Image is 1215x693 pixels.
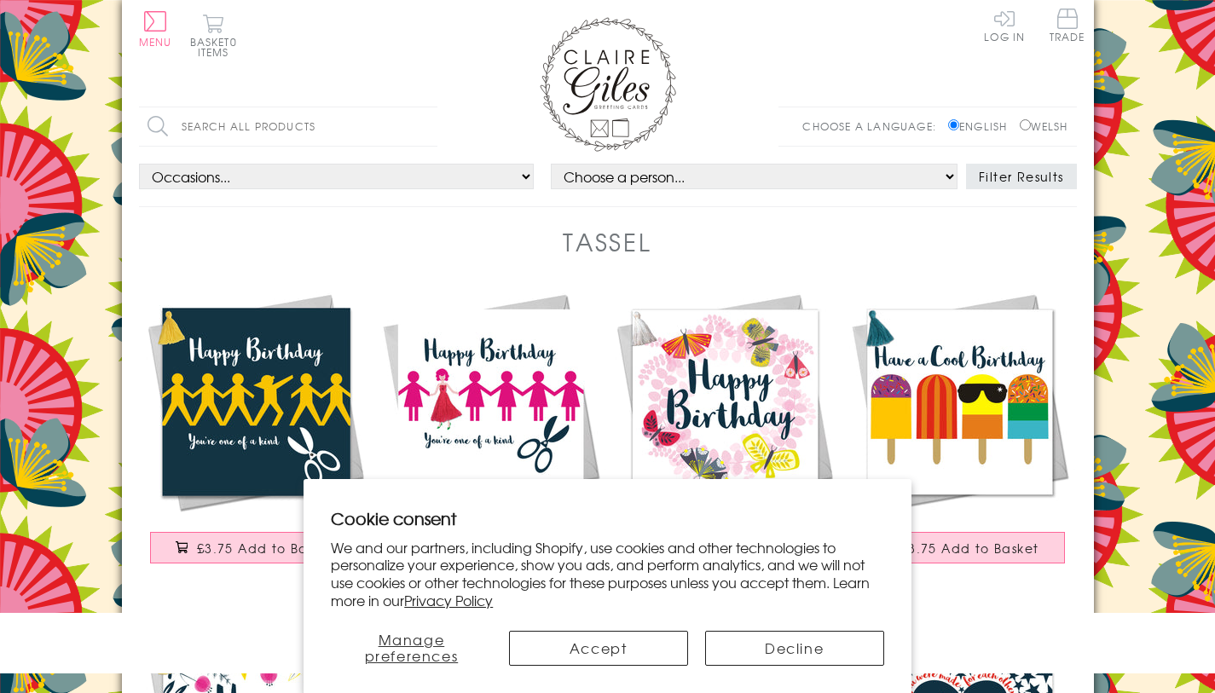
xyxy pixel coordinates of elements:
[563,224,652,259] h1: Tassel
[139,11,172,47] button: Menu
[1020,119,1031,130] input: Welsh
[331,506,884,530] h2: Cookie consent
[842,285,1077,580] a: Birthday Card, Ice Lollies, Cool Birthday, Embellished with a colourful tassel £3.75 Add to Basket
[139,285,373,519] img: Birthday Card, Dab Man, One of a Kind, Embellished with a colourful tassel
[509,631,688,666] button: Accept
[373,285,608,580] a: Birthday Card, Paperchain Girls, Embellished with a colourful tassel £3.75 Add to Basket
[331,539,884,609] p: We and our partners, including Shopify, use cookies and other technologies to personalize your ex...
[150,532,362,563] button: £3.75 Add to Basket
[842,285,1077,519] img: Birthday Card, Ice Lollies, Cool Birthday, Embellished with a colourful tassel
[190,14,237,57] button: Basket0 items
[139,107,437,146] input: Search all products
[139,285,373,580] a: Birthday Card, Dab Man, One of a Kind, Embellished with a colourful tassel £3.75 Add to Basket
[365,629,459,666] span: Manage preferences
[1020,118,1068,134] label: Welsh
[853,532,1065,563] button: £3.75 Add to Basket
[198,34,237,60] span: 0 items
[948,118,1015,134] label: English
[540,17,676,152] img: Claire Giles Greetings Cards
[608,285,842,580] a: Birthday Card, Butterfly Wreath, Embellished with a colourful tassel £3.75 Add to Basket
[373,285,608,519] img: Birthday Card, Paperchain Girls, Embellished with a colourful tassel
[1050,9,1085,42] span: Trade
[404,590,493,610] a: Privacy Policy
[420,107,437,146] input: Search
[139,34,172,49] span: Menu
[705,631,884,666] button: Decline
[197,540,336,557] span: £3.75 Add to Basket
[900,540,1039,557] span: £3.75 Add to Basket
[966,164,1077,189] button: Filter Results
[984,9,1025,42] a: Log In
[948,119,959,130] input: English
[331,631,491,666] button: Manage preferences
[802,118,945,134] p: Choose a language:
[608,285,842,519] img: Birthday Card, Butterfly Wreath, Embellished with a colourful tassel
[1050,9,1085,45] a: Trade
